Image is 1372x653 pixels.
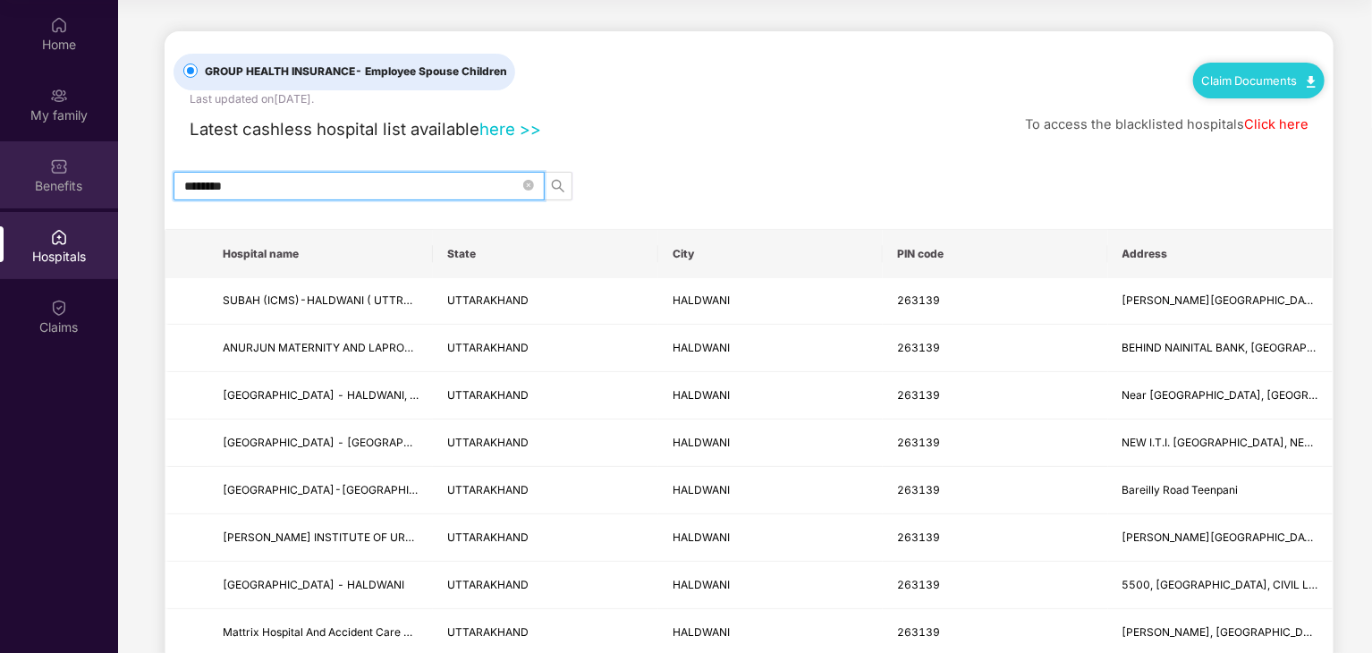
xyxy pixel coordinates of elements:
span: [PERSON_NAME], [GEOGRAPHIC_DATA], [1122,625,1331,639]
td: ANURJUN MATERNITY AND LAPROSCOPIC SURGICAL CENTRE [208,325,433,372]
a: Click here [1244,116,1308,132]
span: 263139 [897,578,940,591]
span: UTTARAKHAND [447,483,529,496]
td: UTTARAKHAND [433,278,657,326]
span: SUBAH (ICMS)-HALDWANI ( UTTRAKHAND) [223,293,453,307]
span: GROUP HEALTH INSURANCE [198,64,514,81]
td: ADARSH INSTITUTE OF UROLOGY AND LAPAROSCOPIC SURGERY - HALDWANI [208,514,433,562]
span: UTTARAKHAND [447,625,529,639]
span: HALDWANI [673,341,730,354]
span: UTTARAKHAND [447,388,529,402]
a: Claim Documents [1202,73,1316,88]
td: 5500, KOHLI TOWER, CIVIL LINE, THANDI SADAK [1108,562,1333,609]
td: UTTARAKHAND [433,514,657,562]
img: svg+xml;base64,PHN2ZyB4bWxucz0iaHR0cDovL3d3dy53My5vcmcvMjAwMC9zdmciIHdpZHRoPSIxMC40IiBoZWlnaHQ9Ij... [1307,76,1316,88]
span: 263139 [897,341,940,354]
span: close-circle [523,177,534,194]
span: HALDWANI [673,625,730,639]
td: UTTARAKHAND [433,420,657,467]
span: HALDWANI [673,388,730,402]
img: svg+xml;base64,PHN2ZyBpZD0iQmVuZWZpdHMiIHhtbG5zPSJodHRwOi8vd3d3LnczLm9yZy8yMDAwL3N2ZyIgd2lkdGg9Ij... [50,157,68,175]
span: [GEOGRAPHIC_DATA] - HALDWANI [223,578,404,591]
td: UTTARAKHAND [433,467,657,514]
span: Latest cashless hospital list available [190,119,479,139]
span: Address [1122,247,1318,261]
div: Last updated on [DATE] . [190,90,314,107]
td: HALDWANI [658,372,883,420]
td: HALDWANI [658,325,883,372]
span: UTTARAKHAND [447,293,529,307]
span: UTTARAKHAND [447,578,529,591]
span: 263139 [897,293,940,307]
span: [PERSON_NAME] INSTITUTE OF UROLOGY AND [MEDICAL_DATA] SURGERY - HALDWANI [223,530,684,544]
span: [GEOGRAPHIC_DATA] - HALDWANI, NAINITAL [223,388,458,402]
th: Address [1108,230,1333,278]
button: search [544,172,572,200]
span: search [545,179,572,193]
span: 263139 [897,388,940,402]
td: JAGDAMBA NAGAR NEAR JAGDAMBA MANDIR [1108,278,1333,326]
th: City [658,230,883,278]
span: 263139 [897,483,940,496]
th: PIN code [883,230,1107,278]
span: [GEOGRAPHIC_DATA] - [GEOGRAPHIC_DATA] [223,436,459,449]
img: svg+xml;base64,PHN2ZyBpZD0iSG9tZSIgeG1sbnM9Imh0dHA6Ly93d3cudzMub3JnLzIwMDAvc3ZnIiB3aWR0aD0iMjAiIG... [50,16,68,34]
span: ANURJUN MATERNITY AND LAPROSCOPIC SURGICAL CENTRE [223,341,548,354]
span: Hospital name [223,247,419,261]
img: svg+xml;base64,PHN2ZyB3aWR0aD0iMjAiIGhlaWdodD0iMjAiIHZpZXdCb3g9IjAgMCAyMCAyMCIgZmlsbD0ibm9uZSIgeG... [50,87,68,105]
td: BOMBAY HOSPITAL & RESEARCH CENTRE - HALDWANI, NAINITAL [208,372,433,420]
td: HALDWANI [658,562,883,609]
td: HALDWANI [658,420,883,467]
th: Hospital name [208,230,433,278]
span: To access the blacklisted hospitals [1025,116,1244,132]
td: UTTARAKHAND [433,562,657,609]
td: Near Saurabh Hotel, Avas Vikas Road Nainital [1108,372,1333,420]
span: 263139 [897,625,940,639]
span: HALDWANI [673,483,730,496]
th: State [433,230,657,278]
td: HALDWANI [658,514,883,562]
img: svg+xml;base64,PHN2ZyBpZD0iQ2xhaW0iIHhtbG5zPSJodHRwOi8vd3d3LnczLm9yZy8yMDAwL3N2ZyIgd2lkdGg9IjIwIi... [50,299,68,317]
td: ADARSH NAGAR, OPPOSITE HDFC BANK, NEAR KAPIL COMPLEX, MUKHANI, [1108,514,1333,562]
span: close-circle [523,180,534,191]
td: UTTARAKHAND [433,372,657,420]
td: BEHIND NAINITAL BANK, KALADHUNGI ROAD, PILIKOTHI, NAINITAL [1108,325,1333,372]
td: HALDWANI [658,278,883,326]
span: Bareilly Road Teenpani [1122,483,1239,496]
span: 263139 [897,530,940,544]
span: HALDWANI [673,530,730,544]
td: NEW I.T.I. RAMPUR ROAD HALDWANI, NEAR CANCER HOSPITAL [1108,420,1333,467]
td: Bareilly Road Teenpani [1108,467,1333,514]
img: svg+xml;base64,PHN2ZyBpZD0iSG9zcGl0YWxzIiB4bWxucz0iaHR0cDovL3d3dy53My5vcmcvMjAwMC9zdmciIHdpZHRoPS... [50,228,68,246]
span: Mattrix Hospital And Accident Care Private Limited -Haldwani [223,625,538,639]
span: - Employee Spouse Children [355,64,507,78]
span: UTTARAKHAND [447,436,529,449]
span: HALDWANI [673,293,730,307]
span: HALDWANI [673,436,730,449]
span: 263139 [897,436,940,449]
td: CITY HOSPITAL & RESEARCH CENTRE-Haldwani [208,467,433,514]
td: SUBAH (ICMS)-HALDWANI ( UTTRAKHAND) [208,278,433,326]
td: HALDWANI [658,467,883,514]
span: UTTARAKHAND [447,530,529,544]
span: [GEOGRAPHIC_DATA]-[GEOGRAPHIC_DATA] [223,483,453,496]
td: SANJIVANI HOSPITAL - HALDWANI [208,420,433,467]
span: UTTARAKHAND [447,341,529,354]
a: here >> [479,119,541,139]
td: UTTARAKHAND [433,325,657,372]
td: SHUBHANU EYE HOSPITAL - HALDWANI [208,562,433,609]
span: HALDWANI [673,578,730,591]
